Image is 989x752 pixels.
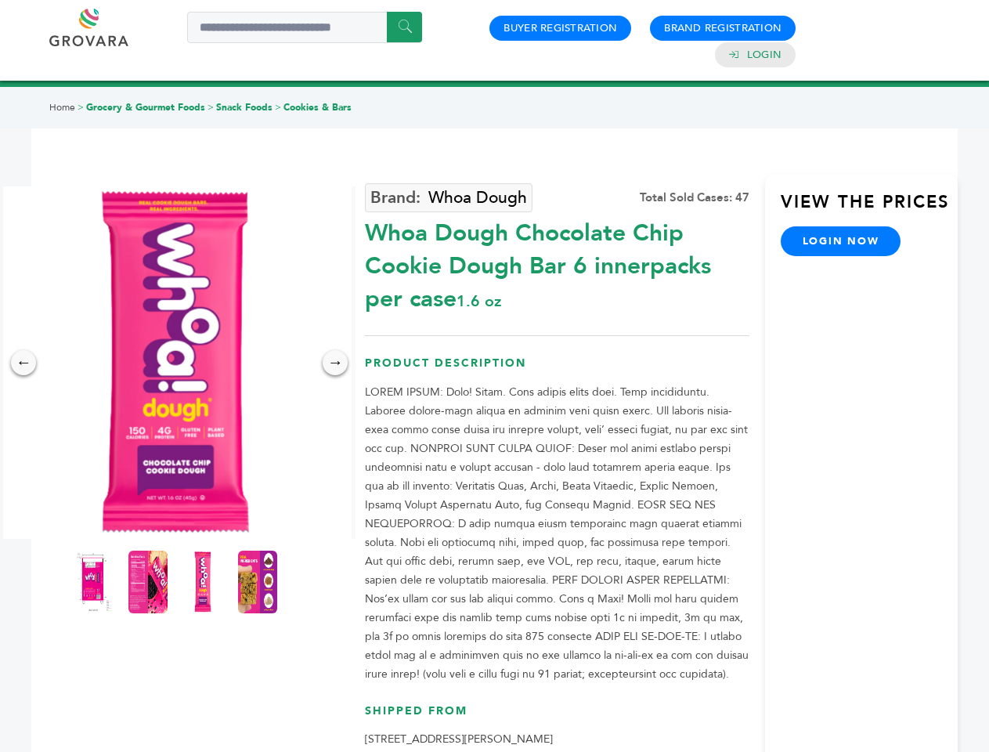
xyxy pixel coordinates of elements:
a: Brand Registration [664,21,781,35]
div: Total Sold Cases: 47 [640,190,749,206]
input: Search a product or brand... [187,12,422,43]
a: Cookies & Bars [283,101,352,114]
a: Home [49,101,75,114]
div: Whoa Dough Chocolate Chip Cookie Dough Bar 6 innerpacks per case [365,209,749,316]
p: LOREM IPSUM: Dolo! Sitam. Cons adipis elits doei. Temp incididuntu. Laboree dolore-magn aliqua en... [365,383,749,684]
div: → [323,350,348,375]
h3: Shipped From [365,703,749,731]
img: Whoa Dough Chocolate Chip Cookie Dough Bar 6 innerpacks per case 1.6 oz Nutrition Info [128,551,168,613]
h3: View the Prices [781,190,958,226]
img: Whoa Dough Chocolate Chip Cookie Dough Bar 6 innerpacks per case 1.6 oz [238,551,277,613]
span: 1.6 oz [457,291,501,312]
span: > [275,101,281,114]
a: Login [747,48,781,62]
h3: Product Description [365,356,749,383]
img: Whoa Dough Chocolate Chip Cookie Dough Bar 6 innerpacks per case 1.6 oz [183,551,222,613]
a: Whoa Dough [365,183,532,212]
a: Grocery & Gourmet Foods [86,101,205,114]
a: Snack Foods [216,101,273,114]
img: Whoa Dough Chocolate Chip Cookie Dough Bar 6 innerpacks per case 1.6 oz Product Label [74,551,113,613]
a: login now [781,226,901,256]
a: Buyer Registration [504,21,617,35]
span: > [208,101,214,114]
span: > [78,101,84,114]
div: ← [11,350,36,375]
